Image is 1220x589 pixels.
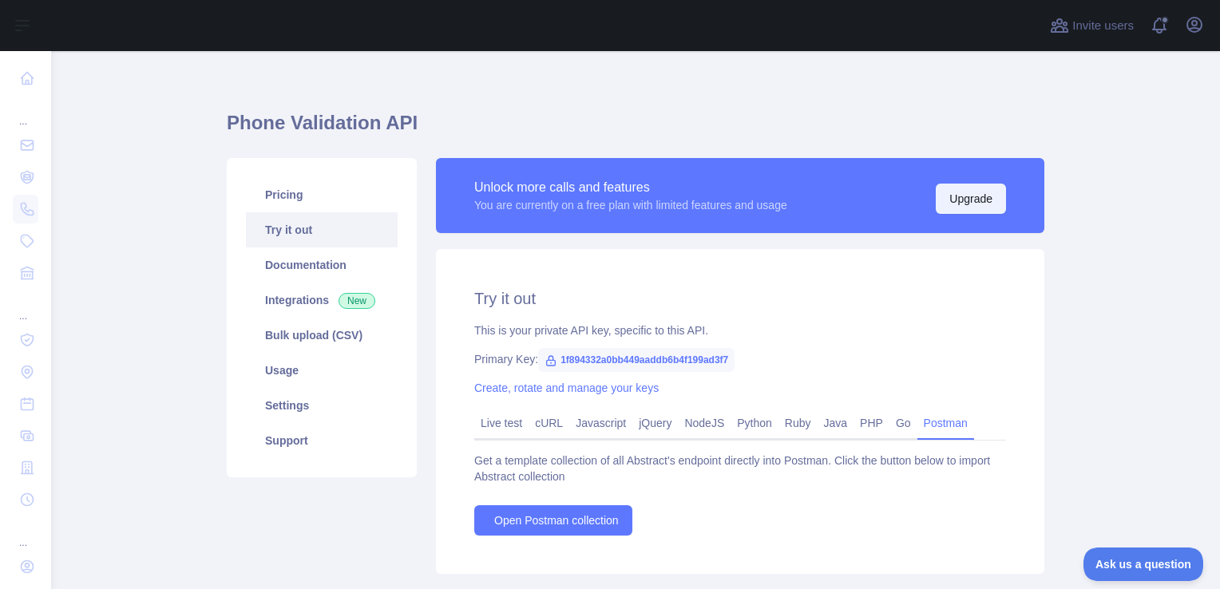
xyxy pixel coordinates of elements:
a: Bulk upload (CSV) [246,318,398,353]
a: Live test [474,410,529,436]
h1: Phone Validation API [227,110,1044,148]
div: ... [13,517,38,549]
span: 1f894332a0bb449aaddb6b4f199ad3f7 [538,348,735,372]
a: Create, rotate and manage your keys [474,381,659,394]
a: Pricing [246,177,398,212]
span: Open Postman collection [494,512,619,528]
a: Open Postman collection [474,505,632,536]
a: Java [818,410,854,436]
a: Ruby [778,410,818,436]
span: New [339,293,375,309]
a: jQuery [632,410,678,436]
div: This is your private API key, specific to this API. [474,322,1006,338]
a: NodeJS [678,410,731,436]
div: ... [13,96,38,128]
a: Go [889,410,917,436]
button: Invite users [1047,13,1137,38]
span: Invite users [1072,17,1134,35]
a: Integrations New [246,283,398,318]
a: Support [246,423,398,458]
div: Primary Key: [474,351,1006,367]
button: Upgrade [936,184,1006,214]
a: Documentation [246,247,398,283]
div: You are currently on a free plan with limited features and usage [474,197,787,213]
a: Postman [917,410,974,436]
a: Javascript [569,410,632,436]
iframe: Toggle Customer Support [1083,547,1204,581]
div: Unlock more calls and features [474,178,787,197]
div: ... [13,291,38,322]
a: Try it out [246,212,398,247]
div: Get a template collection of all Abstract's endpoint directly into Postman. Click the button belo... [474,453,1006,484]
a: Settings [246,388,398,423]
a: Usage [246,353,398,388]
a: Python [731,410,778,436]
a: cURL [529,410,569,436]
a: PHP [854,410,889,436]
h2: Try it out [474,287,1006,310]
